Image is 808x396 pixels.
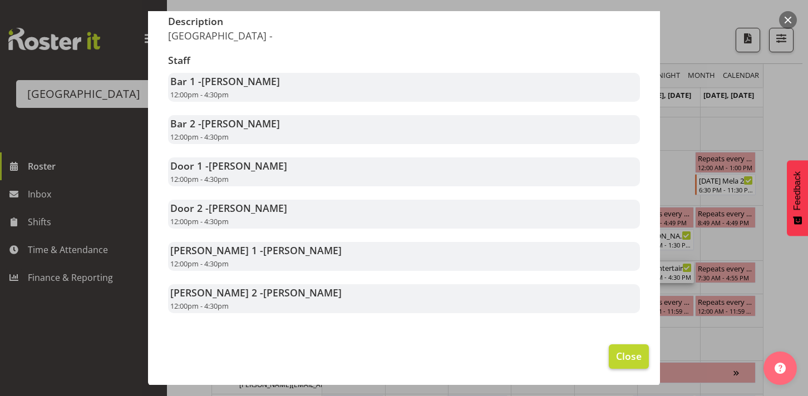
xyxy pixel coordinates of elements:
[201,75,280,88] span: [PERSON_NAME]
[170,259,229,269] span: 12:00pm - 4:30pm
[792,171,802,210] span: Feedback
[170,201,287,215] strong: Door 2 -
[170,132,229,142] span: 12:00pm - 4:30pm
[209,159,287,172] span: [PERSON_NAME]
[787,160,808,236] button: Feedback - Show survey
[170,244,342,257] strong: [PERSON_NAME] 1 -
[616,349,642,363] span: Close
[168,29,397,42] p: [GEOGRAPHIC_DATA] -
[609,344,649,369] button: Close
[263,244,342,257] span: [PERSON_NAME]
[775,363,786,374] img: help-xxl-2.png
[170,174,229,184] span: 12:00pm - 4:30pm
[170,286,342,299] strong: [PERSON_NAME] 2 -
[168,16,397,27] h3: Description
[170,216,229,226] span: 12:00pm - 4:30pm
[170,75,280,88] strong: Bar 1 -
[170,90,229,100] span: 12:00pm - 4:30pm
[170,117,280,130] strong: Bar 2 -
[201,117,280,130] span: [PERSON_NAME]
[170,301,229,311] span: 12:00pm - 4:30pm
[263,286,342,299] span: [PERSON_NAME]
[209,201,287,215] span: [PERSON_NAME]
[170,159,287,172] strong: Door 1 -
[168,55,640,66] h3: Staff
